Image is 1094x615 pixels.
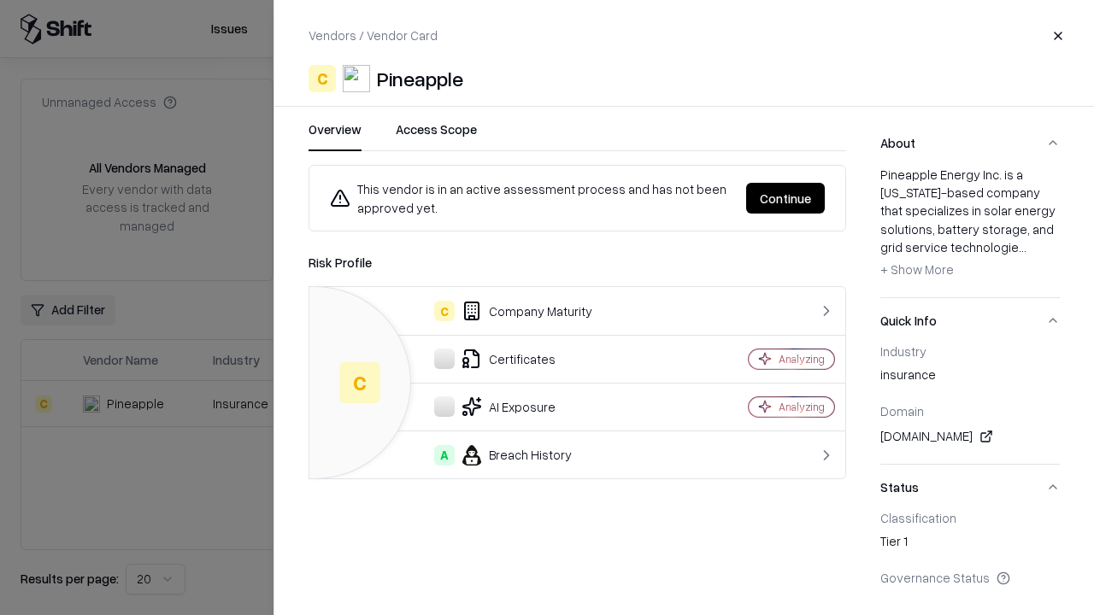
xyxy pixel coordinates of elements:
div: Industry [880,343,1060,359]
div: Governance Status [880,570,1060,585]
button: + Show More [880,256,954,284]
div: insurance [880,366,1060,389]
span: ... [1019,239,1026,255]
button: Overview [309,120,362,151]
div: AI Exposure [323,396,689,417]
button: Continue [746,183,825,214]
div: C [434,301,455,321]
div: [DOMAIN_NAME] [880,426,1060,447]
button: Status [880,465,1060,510]
div: This vendor is in an active assessment process and has not been approved yet. [330,179,732,217]
div: Risk Profile [309,252,846,272]
div: About [880,166,1060,297]
button: Quick Info [880,298,1060,343]
div: Analyzing [779,352,825,366]
p: Vendors / Vendor Card [309,26,438,44]
button: About [880,120,1060,166]
div: C [309,65,336,92]
div: A [434,445,455,466]
div: Company Maturity [323,301,689,321]
div: Tier 1 [880,532,1060,556]
div: Domain [880,403,1060,419]
span: + Show More [880,261,954,277]
div: Breach History [323,445,689,466]
img: Pineapple [343,65,370,92]
div: Classification [880,510,1060,525]
button: Access Scope [396,120,477,151]
div: Pineapple Energy Inc. is a [US_STATE]-based company that specializes in solar energy solutions, b... [880,166,1060,284]
div: Quick Info [880,343,1060,464]
div: C [339,362,380,403]
div: Analyzing [779,400,825,414]
div: Pineapple [377,65,463,92]
div: Certificates [323,348,689,369]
